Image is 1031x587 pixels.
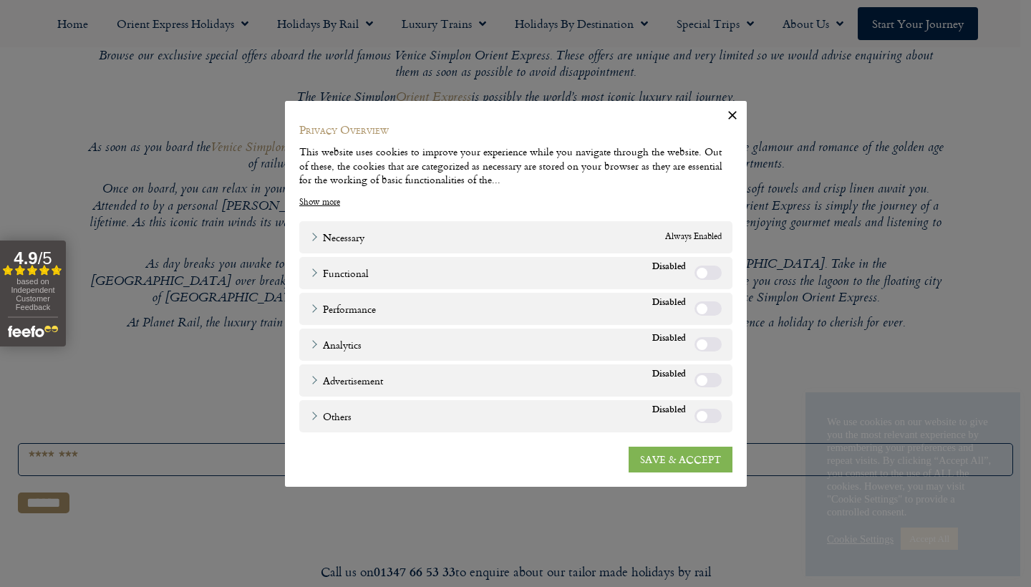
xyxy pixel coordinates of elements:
[310,372,383,387] a: Advertisement
[310,336,362,351] a: Analytics
[310,408,352,423] a: Others
[629,446,732,472] a: SAVE & ACCEPT
[299,122,732,137] h4: Privacy Overview
[665,229,722,244] span: Always Enabled
[310,265,369,280] a: Functional
[310,229,364,244] a: Necessary
[310,301,376,316] a: Performance
[299,195,340,208] a: Show more
[299,145,732,187] div: This website uses cookies to improve your experience while you navigate through the website. Out ...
